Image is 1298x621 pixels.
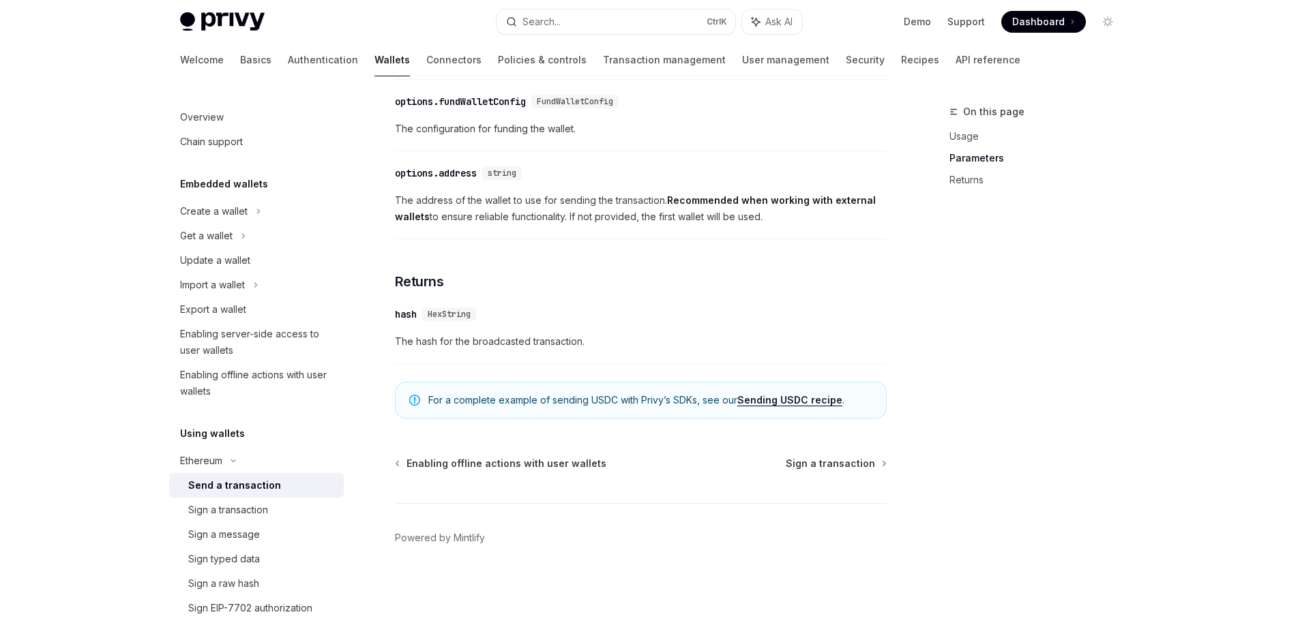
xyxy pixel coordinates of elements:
[395,531,485,545] a: Powered by Mintlify
[169,547,344,571] a: Sign typed data
[498,44,587,76] a: Policies & controls
[949,169,1130,191] a: Returns
[407,457,606,470] span: Enabling offline actions with user wallets
[180,301,246,318] div: Export a wallet
[169,130,344,154] a: Chain support
[169,297,344,322] a: Export a wallet
[395,192,887,225] span: The address of the wallet to use for sending the transaction. to ensure reliable functionality. I...
[949,147,1130,169] a: Parameters
[395,166,477,180] div: options.address
[288,44,358,76] a: Authentication
[786,457,875,470] span: Sign a transaction
[1012,15,1065,29] span: Dashboard
[395,121,887,137] span: The configuration for funding the wallet.
[180,326,336,359] div: Enabling server-side access to user wallets
[956,44,1020,76] a: API reference
[1001,11,1086,33] a: Dashboard
[169,596,344,620] a: Sign EIP-7702 authorization
[169,105,344,130] a: Overview
[846,44,885,76] a: Security
[188,477,281,494] div: Send a transaction
[188,551,260,567] div: Sign typed data
[169,522,344,547] a: Sign a message
[522,14,561,30] div: Search...
[426,44,482,76] a: Connectors
[180,425,245,442] h5: Using wallets
[742,44,829,76] a: User management
[949,125,1130,147] a: Usage
[395,307,417,321] div: hash
[786,457,885,470] a: Sign a transaction
[488,168,516,179] span: string
[180,134,243,150] div: Chain support
[180,367,336,399] div: Enabling offline actions with user wallets
[707,16,727,27] span: Ctrl K
[947,15,985,29] a: Support
[169,363,344,404] a: Enabling offline actions with user wallets
[180,252,250,269] div: Update a wallet
[188,600,312,616] div: Sign EIP-7702 authorization
[737,394,842,406] a: Sending USDC recipe
[409,395,420,406] svg: Note
[180,109,224,125] div: Overview
[1097,11,1119,33] button: Toggle dark mode
[180,203,248,219] div: Create a wallet
[374,44,410,76] a: Wallets
[904,15,931,29] a: Demo
[742,10,802,34] button: Ask AI
[603,44,726,76] a: Transaction management
[395,95,526,108] div: options.fundWalletConfig
[169,322,344,363] a: Enabling server-side access to user wallets
[180,12,265,31] img: light logo
[765,15,793,29] span: Ask AI
[395,333,887,350] span: The hash for the broadcasted transaction.
[169,473,344,498] a: Send a transaction
[180,453,222,469] div: Ethereum
[188,526,260,543] div: Sign a message
[188,502,268,518] div: Sign a transaction
[428,309,471,320] span: HexString
[180,176,268,192] h5: Embedded wallets
[180,228,233,244] div: Get a wallet
[240,44,271,76] a: Basics
[963,104,1024,120] span: On this page
[395,272,444,291] span: Returns
[169,571,344,596] a: Sign a raw hash
[901,44,939,76] a: Recipes
[396,457,606,470] a: Enabling offline actions with user wallets
[180,277,245,293] div: Import a wallet
[428,393,872,407] span: For a complete example of sending USDC with Privy’s SDKs, see our .
[537,96,613,107] span: FundWalletConfig
[188,575,259,592] div: Sign a raw hash
[497,10,735,34] button: Search...CtrlK
[169,248,344,273] a: Update a wallet
[180,44,224,76] a: Welcome
[169,498,344,522] a: Sign a transaction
